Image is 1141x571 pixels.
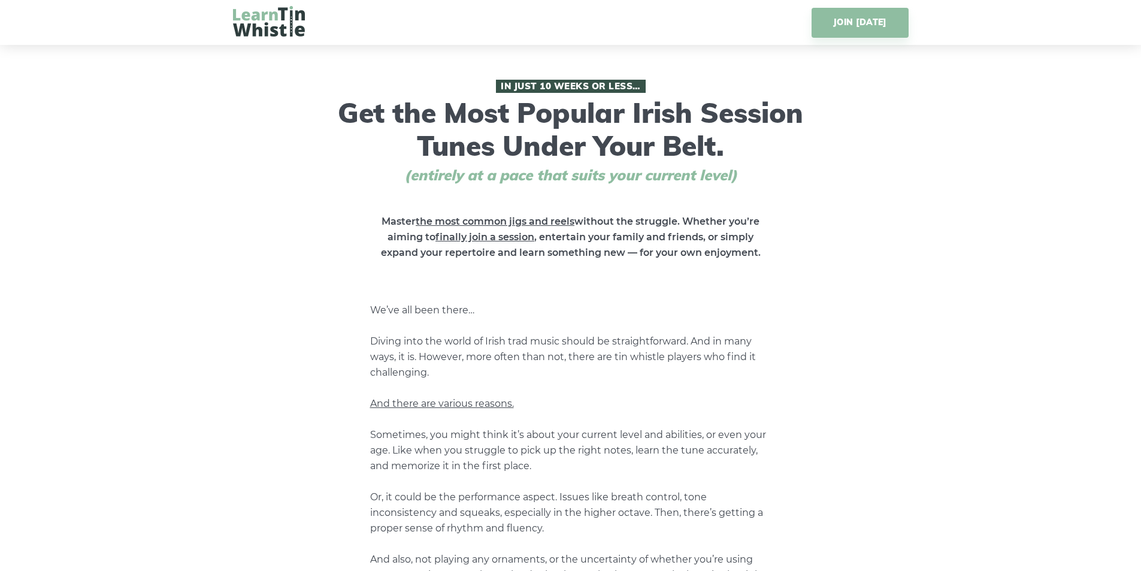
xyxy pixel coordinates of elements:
a: JOIN [DATE] [812,8,908,38]
span: finally join a session [435,231,534,243]
span: (entirely at a pace that suits your current level) [382,167,759,184]
span: In Just 10 Weeks or Less… [496,80,646,93]
strong: Master without the struggle. Whether you’re aiming to , entertain your family and friends, or sim... [381,216,761,258]
span: the most common jigs and reels [416,216,574,227]
img: LearnTinWhistle.com [233,6,305,37]
h1: Get the Most Popular Irish Session Tunes Under Your Belt. [334,80,807,184]
span: And there are various reasons. [370,398,514,409]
